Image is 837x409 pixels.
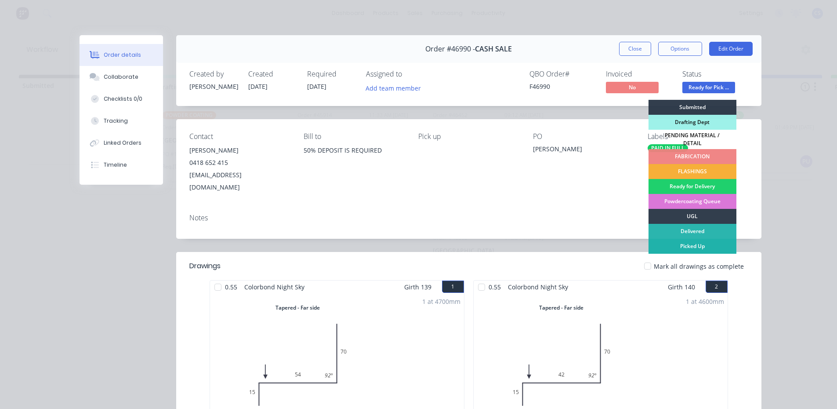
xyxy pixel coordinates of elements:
[104,73,138,81] div: Collaborate
[418,132,519,141] div: Pick up
[682,82,735,93] span: Ready for Pick ...
[606,70,672,78] div: Invoiced
[706,281,728,293] button: 2
[304,132,404,141] div: Bill to
[529,82,595,91] div: F46990
[649,130,736,149] div: PENDING MATERIAL / DETAIL
[304,144,404,172] div: 50% DEPOSIT IS REQUIRED
[241,281,308,293] span: Colorbond Night Sky
[533,132,634,141] div: PO
[648,132,748,141] div: Labels
[189,169,290,194] div: [EMAIL_ADDRESS][DOMAIN_NAME]
[649,194,736,209] div: Powdercoating Queue
[104,139,141,147] div: Linked Orders
[104,95,142,103] div: Checklists 0/0
[221,281,241,293] span: 0.55
[366,82,426,94] button: Add team member
[189,214,748,222] div: Notes
[682,70,748,78] div: Status
[189,144,290,194] div: [PERSON_NAME]0418 652 415[EMAIL_ADDRESS][DOMAIN_NAME]
[648,144,688,152] div: PAID IN FULL
[304,144,404,157] div: 50% DEPOSIT IS REQUIRED
[189,157,290,169] div: 0418 652 415
[485,281,504,293] span: 0.55
[649,100,736,115] div: Submitted
[649,149,736,164] div: FABRICATION
[709,42,753,56] button: Edit Order
[189,132,290,141] div: Contact
[80,154,163,176] button: Timeline
[104,161,127,169] div: Timeline
[189,82,238,91] div: [PERSON_NAME]
[533,144,634,157] div: [PERSON_NAME]
[189,261,221,271] div: Drawings
[649,239,736,254] div: Picked Up
[649,164,736,179] div: FLASHINGS
[504,281,572,293] span: Colorbond Night Sky
[248,82,268,91] span: [DATE]
[80,88,163,110] button: Checklists 0/0
[619,42,651,56] button: Close
[104,51,141,59] div: Order details
[649,115,736,130] div: Drafting Dept
[307,82,326,91] span: [DATE]
[248,70,297,78] div: Created
[80,132,163,154] button: Linked Orders
[361,82,425,94] button: Add team member
[606,82,659,93] span: No
[80,66,163,88] button: Collaborate
[307,70,355,78] div: Required
[189,70,238,78] div: Created by
[475,45,512,53] span: CASH SALE
[686,297,724,306] div: 1 at 4600mm
[80,110,163,132] button: Tracking
[658,42,702,56] button: Options
[442,281,464,293] button: 1
[682,82,735,95] button: Ready for Pick ...
[104,117,128,125] div: Tracking
[422,297,460,306] div: 1 at 4700mm
[425,45,475,53] span: Order #46990 -
[649,209,736,224] div: UGL
[649,224,736,239] div: Delivered
[189,144,290,157] div: [PERSON_NAME]
[404,281,431,293] span: Girth 139
[80,44,163,66] button: Order details
[668,281,695,293] span: Girth 140
[529,70,595,78] div: QBO Order #
[366,70,454,78] div: Assigned to
[649,179,736,194] div: Ready for Delivery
